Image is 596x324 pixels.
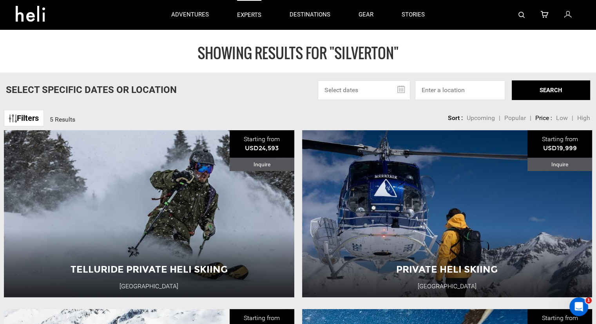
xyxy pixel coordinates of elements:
[9,115,17,122] img: btn-icon.svg
[4,110,44,127] a: Filters
[50,116,75,123] span: 5 Results
[585,297,592,304] span: 1
[499,114,500,123] li: |
[572,114,573,123] li: |
[448,114,463,123] li: Sort :
[318,80,410,100] input: Select dates
[290,11,330,19] p: destinations
[504,114,526,122] span: Popular
[569,297,588,316] iframe: Intercom live chat
[415,80,505,100] input: Enter a location
[171,11,209,19] p: adventures
[556,114,568,122] span: Low
[577,114,590,122] span: High
[518,12,525,18] img: search-bar-icon.svg
[512,80,590,100] button: SEARCH
[237,11,261,19] p: experts
[535,114,552,123] li: Price :
[6,83,177,96] p: Select Specific Dates Or Location
[467,114,495,122] span: Upcoming
[530,114,531,123] li: |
